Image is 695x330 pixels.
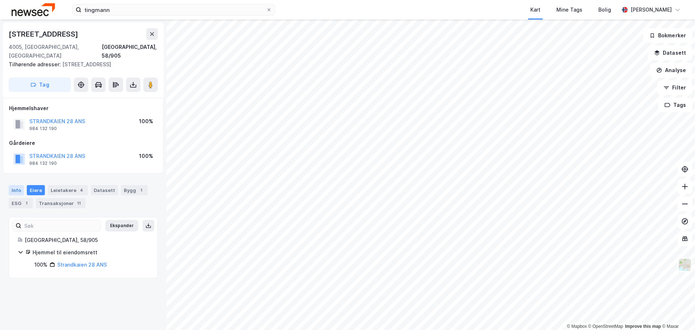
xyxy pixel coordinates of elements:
div: Eiere [27,185,45,195]
div: Info [9,185,24,195]
div: 4 [78,187,85,194]
button: Analyse [650,63,692,78]
a: Mapbox [567,324,587,329]
span: Tilhørende adresser: [9,61,62,67]
input: Søk på adresse, matrikkel, gårdeiere, leietakere eller personer [81,4,266,15]
div: 1 [23,200,30,207]
div: 4005, [GEOGRAPHIC_DATA], [GEOGRAPHIC_DATA] [9,43,102,60]
img: newsec-logo.f6e21ccffca1b3a03d2d.png [12,3,55,16]
button: Tags [658,98,692,112]
button: Tag [9,78,71,92]
div: [STREET_ADDRESS] [9,60,152,69]
a: OpenStreetMap [588,324,623,329]
button: Ekspander [105,220,138,231]
div: 1 [138,187,145,194]
button: Filter [657,80,692,95]
button: Datasett [648,46,692,60]
div: 11 [75,200,83,207]
div: Kontrollprogram for chat [659,295,695,330]
div: Transaksjoner [36,198,85,208]
div: Bygg [121,185,148,195]
div: 100% [139,152,153,160]
div: [STREET_ADDRESS] [9,28,80,40]
button: Bokmerker [643,28,692,43]
a: Improve this map [625,324,661,329]
div: Hjemmelshaver [9,104,157,113]
input: Søk [21,220,101,231]
div: Bolig [598,5,611,14]
a: Strandkaien 28 ANS [57,262,107,268]
div: 984 132 190 [29,160,57,166]
div: [GEOGRAPHIC_DATA], 58/905 [25,236,149,245]
div: Kart [530,5,540,14]
div: 984 132 190 [29,126,57,131]
div: [GEOGRAPHIC_DATA], 58/905 [102,43,158,60]
div: 100% [139,117,153,126]
div: Hjemmel til eiendomsrett [33,248,149,257]
div: ESG [9,198,33,208]
div: Gårdeiere [9,139,157,147]
div: Datasett [91,185,118,195]
iframe: Chat Widget [659,295,695,330]
div: Mine Tags [556,5,582,14]
div: [PERSON_NAME] [631,5,672,14]
img: Z [678,258,692,272]
div: Leietakere [48,185,88,195]
div: 100% [34,260,47,269]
